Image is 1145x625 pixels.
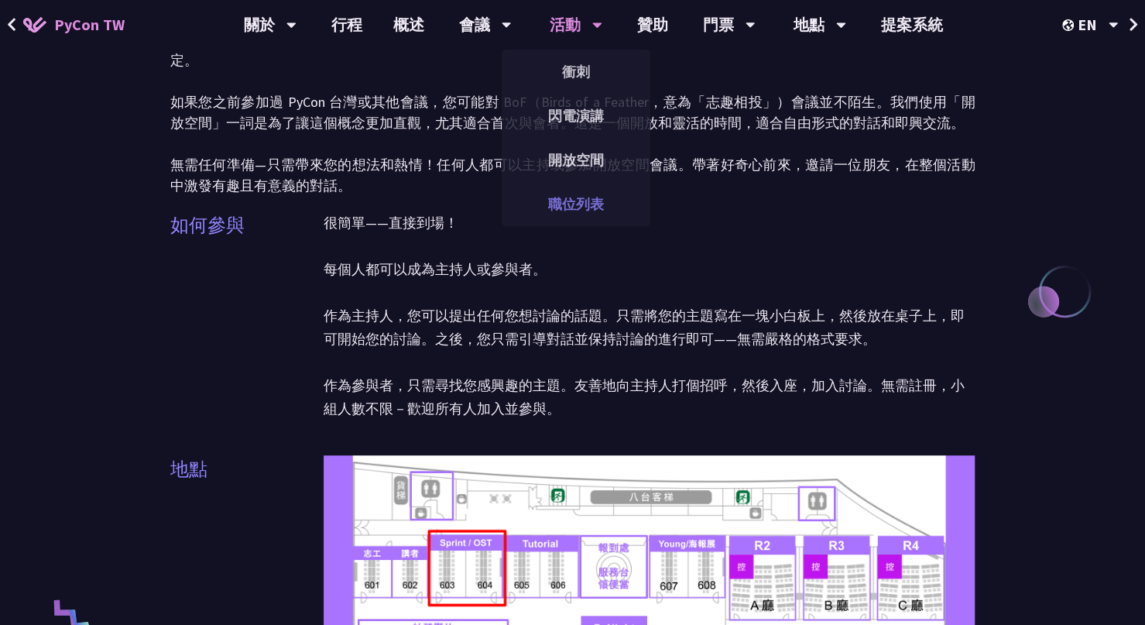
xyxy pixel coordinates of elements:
font: 地點 [794,15,824,34]
font: 行程 [331,15,362,34]
font: 衝刺 [562,63,590,81]
img: 區域設定圖標 [1062,19,1078,31]
font: 概述 [393,15,424,34]
font: 關於 [244,15,275,34]
font: 閃電演講 [548,107,604,125]
font: 提案系統 [881,15,943,34]
font: 會議 [459,15,490,34]
font: 開放空間 [548,151,604,169]
font: 活動 [550,15,581,34]
font: 職位列表 [548,195,604,213]
font: 如何參與 [170,213,245,237]
font: 如果您之前參加過 PyCon 台灣或其他會議，您可能對 BoF（Birds of a Feather，意為「志趣相投」）會議並不陌生。我們使用「開放空間」一詞是為了讓這個概念更加直觀，尤其適合首... [170,93,975,132]
font: 作為參與者，只需尋找您感興趣的主題。友善地向主持人打個招呼，然後入座，加入討論。無需註冊，小組人數不限－歡迎所有人加入並參與。 [324,376,965,417]
a: PyCon TW [8,5,140,44]
img: PyCon TW 2025 首頁圖標 [23,17,46,33]
font: PyCon TW [54,15,125,34]
font: 門票 [703,15,734,34]
font: 作為主持人，您可以提出任何您想討論的話題。只需將您的主題寫在一塊小白板上，然後放在桌子上，即可開始您的討論。之後，您只需引導對話並保持討論的進行即可——無需嚴格的格式要求。 [324,307,965,348]
font: EN [1078,15,1097,34]
font: 地點 [170,457,207,481]
font: 很簡單——直接到場！ [324,214,458,232]
font: 贊助 [637,15,668,34]
font: 無需任何準備—只需帶來您的想法和熱情！任何人都可以主持或參加開放空間會議。帶著好奇心前來，邀請一位朋友，在整個活動中激發有趣且有意義的對話。 [170,156,975,194]
font: 每個人都可以成為主持人或參與者。 [324,260,547,278]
